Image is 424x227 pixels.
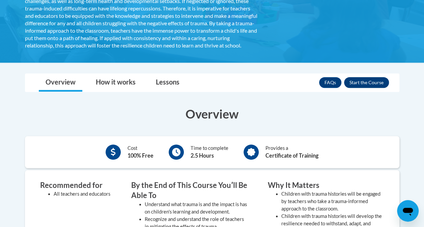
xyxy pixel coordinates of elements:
[265,152,318,159] b: Certificate of Training
[39,74,82,92] a: Overview
[131,180,248,201] h3: By the End of This Course Youʹll Be Able To
[89,74,142,92] a: How it works
[54,190,111,198] li: All teachers and educators
[281,190,384,213] li: Children with trauma histories will be engaged by teachers who take a trauma-informed approach to...
[149,74,186,92] a: Lessons
[265,144,318,160] div: Provides a
[319,77,341,88] a: FAQs
[344,77,389,88] button: Enroll
[145,201,248,216] li: Understand what trauma is and the impact is has on children's learning and development.
[268,180,384,191] h3: Why It Matters
[128,152,153,159] b: 100% Free
[397,200,419,222] iframe: Button to launch messaging window
[25,105,399,122] h3: Overview
[191,152,214,159] b: 2.5 Hours
[128,144,153,160] div: Cost
[191,144,228,160] div: Time to complete
[40,180,111,191] h3: Recommended for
